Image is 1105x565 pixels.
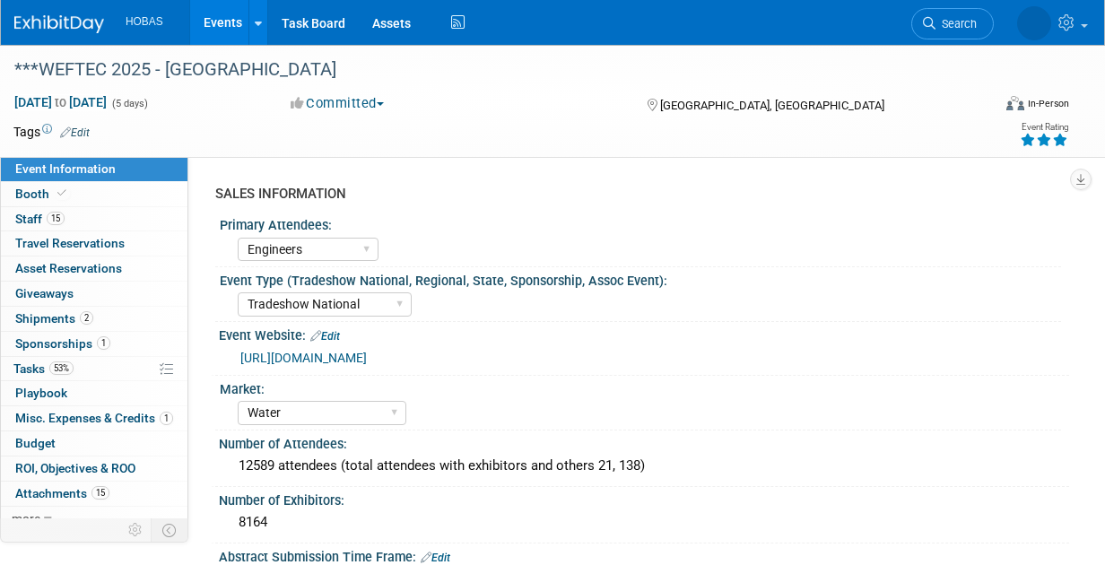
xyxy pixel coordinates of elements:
div: Event Type (Tradeshow National, Regional, State, Sponsorship, Assoc Event): [220,267,1061,290]
a: Budget [1,431,187,456]
img: Format-Inperson.png [1006,96,1024,110]
td: Personalize Event Tab Strip [120,518,152,542]
span: Tasks [13,361,74,376]
span: Giveaways [15,286,74,300]
span: Event Information [15,161,116,176]
a: Booth [1,182,187,206]
span: Playbook [15,386,67,400]
div: Number of Attendees: [219,430,1069,453]
a: ROI, Objectives & ROO [1,456,187,481]
span: Booth [15,187,70,201]
div: Event Rating [1020,123,1068,132]
span: ROI, Objectives & ROO [15,461,135,475]
span: 1 [160,412,173,425]
div: Event Format [916,93,1069,120]
a: Giveaways [1,282,187,306]
div: Primary Attendees: [220,212,1061,234]
a: Sponsorships1 [1,332,187,356]
span: Search [935,17,977,30]
a: Playbook [1,381,187,405]
a: Misc. Expenses & Credits1 [1,406,187,430]
a: Asset Reservations [1,256,187,281]
span: [DATE] [DATE] [13,94,108,110]
span: 15 [47,212,65,225]
a: Edit [60,126,90,139]
div: SALES INFORMATION [215,185,1056,204]
span: 15 [91,486,109,500]
span: (5 days) [110,98,148,109]
span: to [52,95,69,109]
span: Shipments [15,311,93,326]
div: Market: [220,376,1061,398]
a: [URL][DOMAIN_NAME] [240,351,367,365]
a: Tasks53% [1,357,187,381]
span: 1 [97,336,110,350]
span: 2 [80,311,93,325]
span: Asset Reservations [15,261,122,275]
span: more [12,511,40,526]
a: Travel Reservations [1,231,187,256]
img: Lia Chowdhury [1017,6,1051,40]
a: more [1,507,187,531]
img: ExhibitDay [14,15,104,33]
a: Edit [421,552,450,564]
span: HOBAS [126,15,163,28]
span: Travel Reservations [15,236,125,250]
span: 53% [49,361,74,375]
span: [GEOGRAPHIC_DATA], [GEOGRAPHIC_DATA] [660,99,884,112]
span: Sponsorships [15,336,110,351]
a: Shipments2 [1,307,187,331]
div: Event Website: [219,322,1069,345]
a: Search [911,8,994,39]
span: Staff [15,212,65,226]
td: Tags [13,123,90,141]
div: 12589 attendees (total attendees with exhibitors and others 21, 138) [232,452,1056,480]
span: Misc. Expenses & Credits [15,411,173,425]
div: In-Person [1027,97,1069,110]
a: Attachments15 [1,482,187,506]
td: Toggle Event Tabs [152,518,188,542]
span: Budget [15,436,56,450]
a: Staff15 [1,207,187,231]
div: 8164 [232,508,1056,536]
span: Attachments [15,486,109,500]
a: Edit [310,330,340,343]
button: Committed [284,94,391,113]
div: Number of Exhibitors: [219,487,1069,509]
i: Booth reservation complete [57,188,66,198]
a: Event Information [1,157,187,181]
div: ***WEFTEC 2025 - [GEOGRAPHIC_DATA] [8,54,979,86]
